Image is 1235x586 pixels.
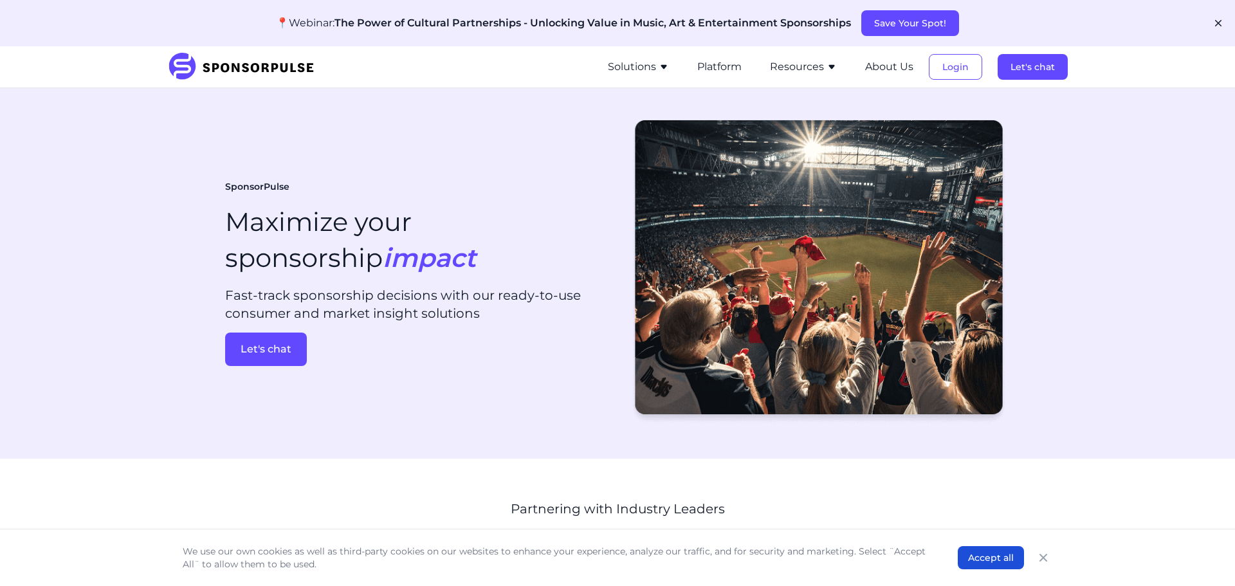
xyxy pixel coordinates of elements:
span: The Power of Cultural Partnerships - Unlocking Value in Music, Art & Entertainment Sponsorships [334,17,851,29]
a: Let's chat [998,61,1068,73]
button: About Us [865,59,913,75]
p: We use our own cookies as well as third-party cookies on our websites to enhance your experience,... [183,545,932,571]
button: Accept all [958,546,1024,569]
button: Close [1034,549,1052,567]
button: Save Your Spot! [861,10,959,36]
p: 📍Webinar: [276,15,851,31]
h1: Maximize your sponsorship [225,204,476,276]
i: impact [383,242,476,273]
button: Solutions [608,59,669,75]
button: Login [929,54,982,80]
a: Let's chat [225,333,607,366]
button: Platform [697,59,742,75]
p: Partnering with Industry Leaders [324,500,912,518]
button: Let's chat [225,333,307,366]
p: Fast-track sponsorship decisions with our ready-to-use consumer and market insight solutions [225,286,607,322]
a: About Us [865,61,913,73]
button: Resources [770,59,837,75]
a: Save Your Spot! [861,17,959,29]
span: SponsorPulse [225,181,289,194]
a: Login [929,61,982,73]
button: Let's chat [998,54,1068,80]
a: Platform [697,61,742,73]
img: SponsorPulse [167,53,324,81]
